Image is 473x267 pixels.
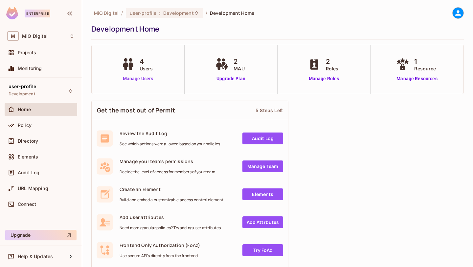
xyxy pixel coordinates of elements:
[159,11,161,16] span: :
[18,50,36,55] span: Projects
[120,186,223,192] span: Create an Element
[120,158,215,164] span: Manage your teams permissions
[9,91,35,97] span: Development
[326,65,339,72] span: Roles
[120,225,221,231] span: Need more granular policies? Try adding user attributes
[242,188,283,200] a: Elements
[18,107,31,112] span: Home
[120,197,223,203] span: Build and embed a customizable access control element
[210,10,254,16] span: Development Home
[120,242,200,248] span: Frontend Only Authorization (FoAz)
[18,138,38,144] span: Directory
[120,169,215,175] span: Decide the level of access for members of your team
[94,10,119,16] span: the active workspace
[6,7,18,19] img: SReyMgAAAABJRU5ErkJggg==
[130,10,157,16] span: user-profile
[242,216,283,228] a: Add Attrbutes
[18,66,42,71] span: Monitoring
[234,65,244,72] span: MAU
[121,10,123,16] li: /
[214,75,248,82] a: Upgrade Plan
[242,160,283,172] a: Manage Team
[394,75,439,82] a: Manage Resources
[306,75,342,82] a: Manage Roles
[97,106,175,114] span: Get the most out of Permit
[9,84,36,89] span: user-profile
[18,154,38,159] span: Elements
[206,10,207,16] li: /
[120,253,200,258] span: Use secure API's directly from the frontend
[120,214,221,220] span: Add user attributes
[242,244,283,256] a: Try FoAz
[25,10,50,17] div: Enterprise
[22,34,48,39] span: Workspace: MiQ Digital
[242,133,283,144] a: Audit Log
[18,123,32,128] span: Policy
[256,107,283,113] div: 5 Steps Left
[414,65,436,72] span: Resource
[163,10,193,16] span: Development
[414,57,436,66] span: 1
[18,254,53,259] span: Help & Updates
[18,202,36,207] span: Connect
[120,75,156,82] a: Manage Users
[326,57,339,66] span: 2
[5,230,77,240] button: Upgrade
[18,186,48,191] span: URL Mapping
[140,57,153,66] span: 4
[91,24,461,34] div: Development Home
[120,141,220,147] span: See which actions were allowed based on your policies
[18,170,39,175] span: Audit Log
[7,31,19,41] span: M
[140,65,153,72] span: Users
[234,57,244,66] span: 2
[120,130,220,136] span: Review the Audit Log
